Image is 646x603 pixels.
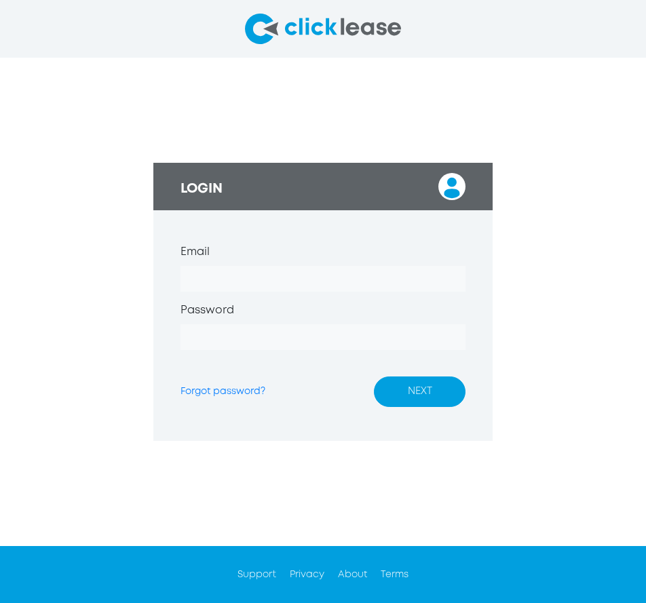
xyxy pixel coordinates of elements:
[237,570,276,579] a: Support
[338,570,367,579] a: About
[180,181,223,197] h3: LOGIN
[438,173,465,200] img: login_user.svg
[374,376,465,407] button: NEXT
[180,303,234,319] label: Password
[290,570,324,579] a: Privacy
[180,387,265,395] a: Forgot password?
[180,244,210,260] label: Email
[381,570,408,579] a: Terms
[245,14,401,44] img: click-lease-logo-svg.svg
